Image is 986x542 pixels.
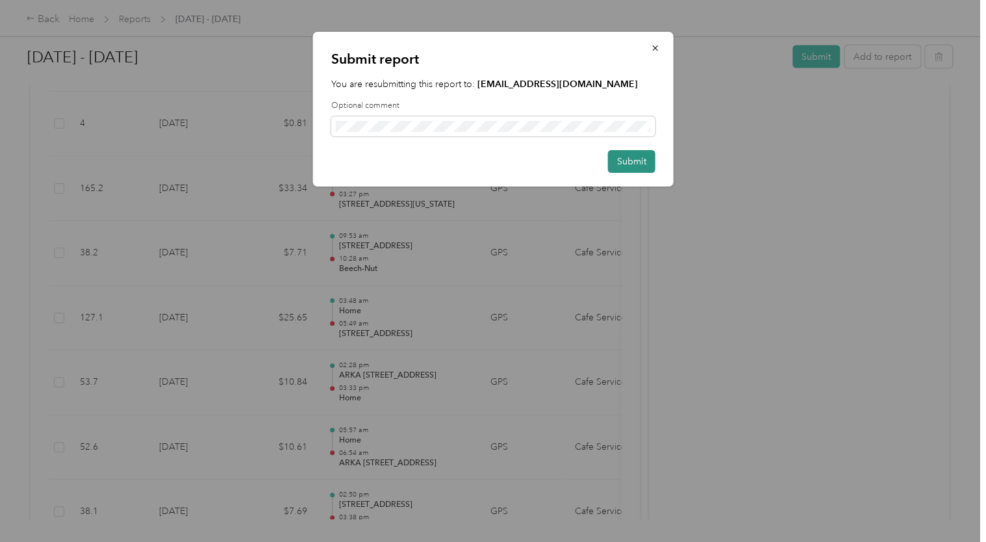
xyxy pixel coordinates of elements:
[477,79,638,90] strong: [EMAIL_ADDRESS][DOMAIN_NAME]
[913,469,986,542] iframe: Everlance-gr Chat Button Frame
[608,150,655,173] button: Submit
[331,50,655,68] p: Submit report
[331,77,655,91] p: You are resubmitting this report to:
[331,100,655,112] label: Optional comment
